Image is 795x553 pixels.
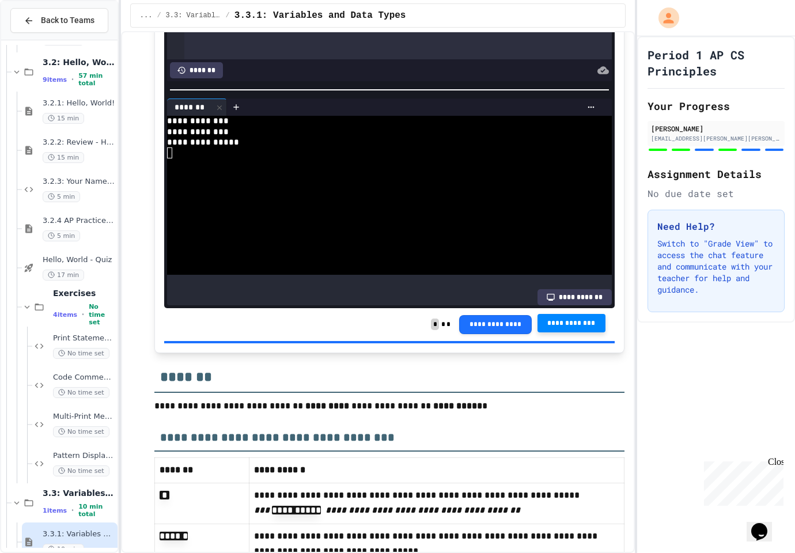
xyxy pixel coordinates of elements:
[53,334,115,343] span: Print Statement Repair
[648,47,785,79] h1: Period 1 AP CS Principles
[657,219,775,233] h3: Need Help?
[82,310,84,319] span: •
[648,166,785,182] h2: Assignment Details
[43,255,115,265] span: Hello, World - Quiz
[43,76,67,84] span: 9 items
[43,488,115,498] span: 3.3: Variables and Data Types
[89,303,115,326] span: No time set
[43,177,115,187] span: 3.2.3: Your Name and Favorite Movie
[166,11,221,20] span: 3.3: Variables and Data Types
[43,99,115,108] span: 3.2.1: Hello, World!
[53,387,109,398] span: No time set
[646,5,682,31] div: My Account
[43,270,84,281] span: 17 min
[53,311,77,319] span: 4 items
[226,11,230,20] span: /
[43,152,84,163] span: 15 min
[747,507,783,541] iframe: chat widget
[43,216,115,226] span: 3.2.4 AP Practice - the DISPLAY Procedure
[71,506,74,515] span: •
[234,9,406,22] span: 3.3.1: Variables and Data Types
[53,288,115,298] span: Exercises
[699,457,783,506] iframe: chat widget
[651,134,781,143] div: [EMAIL_ADDRESS][PERSON_NAME][PERSON_NAME][DOMAIN_NAME]
[157,11,161,20] span: /
[43,113,84,124] span: 15 min
[10,8,108,33] button: Back to Teams
[53,426,109,437] span: No time set
[71,75,74,84] span: •
[651,123,781,134] div: [PERSON_NAME]
[53,465,109,476] span: No time set
[53,348,109,359] span: No time set
[43,507,67,514] span: 1 items
[43,138,115,147] span: 3.2.2: Review - Hello, World!
[43,57,115,67] span: 3.2: Hello, World!
[53,373,115,382] span: Code Commentary Creator
[648,187,785,200] div: No due date set
[648,98,785,114] h2: Your Progress
[41,14,94,26] span: Back to Teams
[78,503,115,518] span: 10 min total
[140,11,153,20] span: ...
[43,230,80,241] span: 5 min
[78,72,115,87] span: 57 min total
[5,5,79,73] div: Chat with us now!Close
[53,451,115,461] span: Pattern Display Challenge
[43,529,115,539] span: 3.3.1: Variables and Data Types
[43,191,80,202] span: 5 min
[53,412,115,422] span: Multi-Print Message
[657,238,775,296] p: Switch to "Grade View" to access the chat feature and communicate with your teacher for help and ...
